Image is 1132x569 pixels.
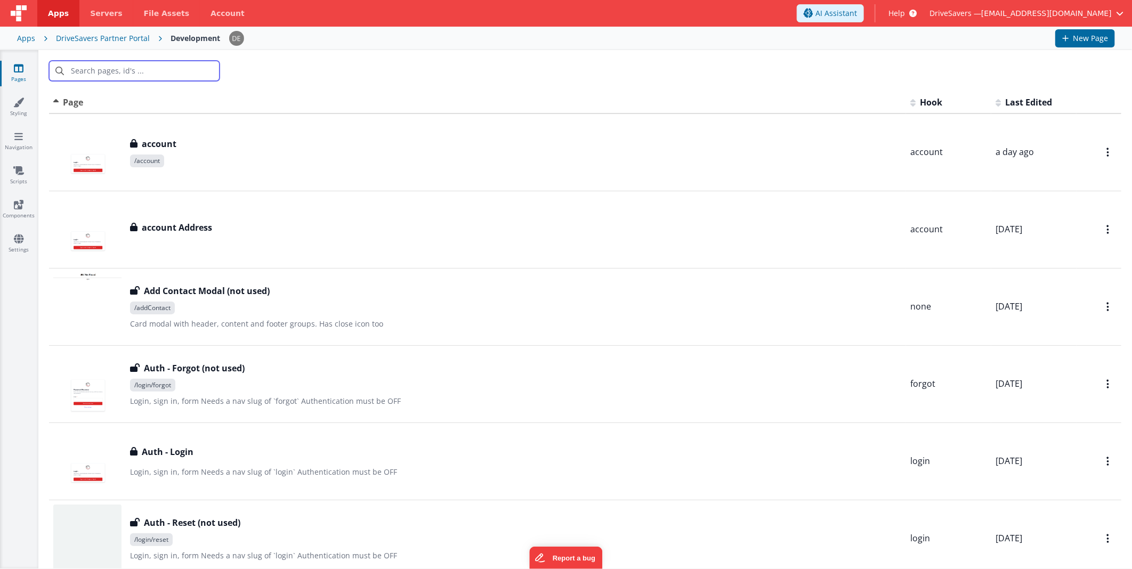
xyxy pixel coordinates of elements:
[929,8,1123,19] button: DriveSavers — [EMAIL_ADDRESS][DOMAIN_NAME]
[130,467,902,477] p: Login, sign in, form Needs a nav slug of `login` Authentication must be OFF
[56,33,150,44] div: DriveSavers Partner Portal
[910,378,987,390] div: forgot
[797,4,864,22] button: AI Assistant
[48,8,69,19] span: Apps
[1100,450,1117,472] button: Options
[229,31,244,46] img: c1374c675423fc74691aaade354d0b4b
[130,533,173,546] span: /login/reset
[90,8,122,19] span: Servers
[142,221,212,234] h3: account Address
[910,146,987,158] div: account
[1100,373,1117,395] button: Options
[981,8,1112,19] span: [EMAIL_ADDRESS][DOMAIN_NAME]
[130,319,902,329] p: Card modal with header, content and footer groups. Has close icon too
[920,96,942,108] span: Hook
[1100,141,1117,163] button: Options
[1100,218,1117,240] button: Options
[144,8,190,19] span: File Assets
[130,379,175,392] span: /login/forgot
[130,302,175,314] span: /addContact
[144,516,240,529] h3: Auth - Reset (not used)
[996,146,1034,158] span: a day ago
[910,223,987,235] div: account
[144,284,270,297] h3: Add Contact Modal (not used)
[996,532,1022,544] span: [DATE]
[49,61,220,81] input: Search pages, id's ...
[910,300,987,313] div: none
[929,8,981,19] span: DriveSavers —
[910,532,987,544] div: login
[142,137,176,150] h3: account
[130,155,164,167] span: /account
[171,33,220,44] div: Development
[144,362,245,375] h3: Auth - Forgot (not used)
[996,378,1022,389] span: [DATE]
[996,300,1022,312] span: [DATE]
[888,8,905,19] span: Help
[996,223,1022,235] span: [DATE]
[130,396,902,407] p: Login, sign in, form Needs a nav slug of `forgot` Authentication must be OFF
[1005,96,1052,108] span: Last Edited
[1055,29,1115,47] button: New Page
[530,547,603,569] iframe: Marker.io feedback button
[17,33,35,44] div: Apps
[1100,527,1117,549] button: Options
[142,445,193,458] h3: Auth - Login
[130,550,902,561] p: Login, sign in, form Needs a nav slug of `login` Authentication must be OFF
[63,96,83,108] span: Page
[1100,296,1117,318] button: Options
[996,455,1022,467] span: [DATE]
[815,8,857,19] span: AI Assistant
[910,455,987,467] div: login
